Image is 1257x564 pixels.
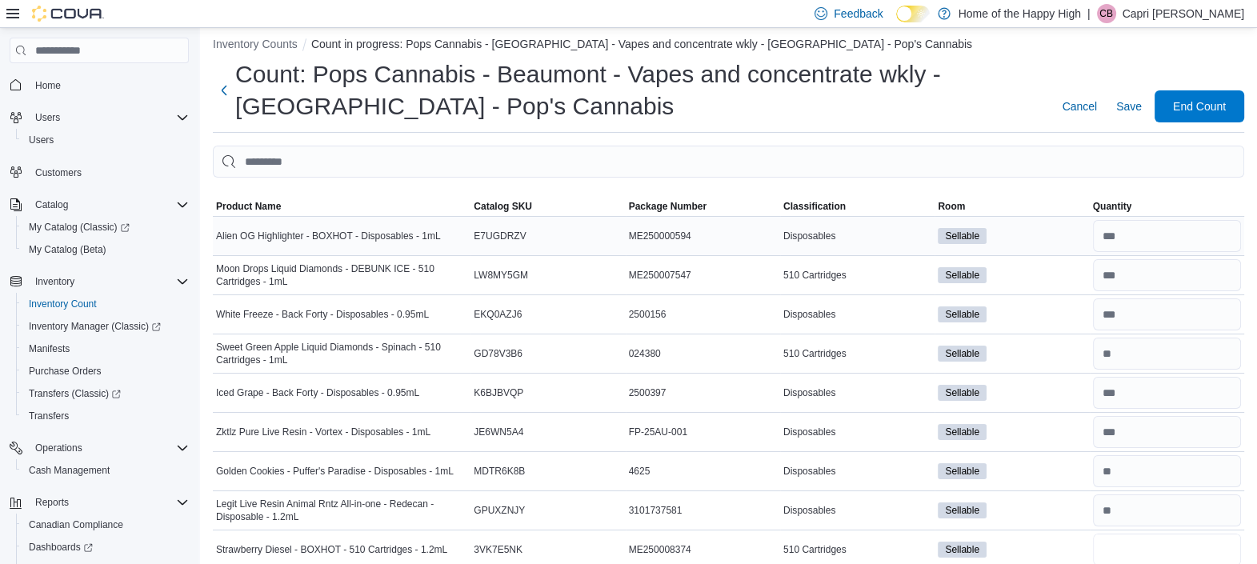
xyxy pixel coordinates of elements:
span: Inventory [29,272,189,291]
span: Disposables [783,308,835,321]
button: Catalog SKU [470,197,625,216]
button: Reports [3,491,195,514]
button: Customers [3,161,195,184]
span: 510 Cartridges [783,269,847,282]
button: Save [1110,90,1148,122]
div: ME250000594 [626,226,780,246]
span: Sellable [938,228,987,244]
span: CB [1099,4,1113,23]
span: My Catalog (Classic) [22,218,189,237]
span: Sellable [938,502,987,518]
span: End Count [1173,98,1226,114]
button: Users [16,129,195,151]
span: Product Name [216,200,281,213]
span: My Catalog (Classic) [29,221,130,234]
a: My Catalog (Classic) [22,218,136,237]
span: Dashboards [29,541,93,554]
span: GD78V3B6 [474,347,522,360]
span: Operations [29,438,189,458]
span: Purchase Orders [29,365,102,378]
span: Disposables [783,504,835,517]
span: EKQ0AZJ6 [474,308,522,321]
span: Users [22,130,189,150]
span: Customers [35,166,82,179]
a: Dashboards [22,538,99,557]
a: Purchase Orders [22,362,108,381]
span: Inventory [35,275,74,288]
button: Catalog [29,195,74,214]
button: End Count [1155,90,1244,122]
button: Operations [3,437,195,459]
span: Manifests [22,339,189,358]
span: Customers [29,162,189,182]
button: Purchase Orders [16,360,195,382]
span: Sellable [945,268,979,282]
span: Catalog SKU [474,200,532,213]
span: Sellable [945,542,979,557]
button: Catalog [3,194,195,216]
span: Dark Mode [896,22,897,23]
span: Sellable [945,307,979,322]
span: Sweet Green Apple Liquid Diamonds - Spinach - 510 Cartridges - 1mL [216,341,467,366]
a: Users [22,130,60,150]
nav: An example of EuiBreadcrumbs [213,36,1244,55]
a: Transfers (Classic) [22,384,127,403]
span: JE6WN5A4 [474,426,523,438]
button: Inventory [3,270,195,293]
span: Dashboards [22,538,189,557]
div: ME250007547 [626,266,780,285]
button: Operations [29,438,89,458]
span: Sellable [938,463,987,479]
div: FP-25AU-001 [626,422,780,442]
span: Alien OG Highlighter - BOXHOT - Disposables - 1mL [216,230,441,242]
span: My Catalog (Beta) [29,243,106,256]
div: ME250008374 [626,540,780,559]
span: Transfers [22,406,189,426]
span: Sellable [938,306,987,322]
span: Iced Grape - Back Forty - Disposables - 0.95mL [216,386,419,399]
a: My Catalog (Beta) [22,240,113,259]
span: Sellable [938,424,987,440]
span: Users [35,111,60,124]
span: Disposables [783,465,835,478]
span: E7UGDRZV [474,230,526,242]
button: Transfers [16,405,195,427]
div: 3101737581 [626,501,780,520]
span: MDTR6K8B [474,465,525,478]
span: Sellable [945,229,979,243]
button: Package Number [626,197,780,216]
span: Reports [29,493,189,512]
span: Sellable [945,386,979,400]
span: Sellable [938,542,987,558]
span: Room [938,200,965,213]
button: Users [3,106,195,129]
button: Canadian Compliance [16,514,195,536]
button: Cash Management [16,459,195,482]
div: Capri Browning [1097,4,1116,23]
span: 3VK7E5NK [474,543,522,556]
span: Users [29,108,189,127]
a: My Catalog (Classic) [16,216,195,238]
a: Inventory Manager (Classic) [22,317,167,336]
span: Catalog [35,198,68,211]
span: Inventory Manager (Classic) [29,320,161,333]
span: Purchase Orders [22,362,189,381]
button: Inventory Count [16,293,195,315]
p: Home of the Happy High [959,4,1081,23]
span: Strawberry Diesel - BOXHOT - 510 Cartridges - 1.2mL [216,543,447,556]
span: LW8MY5GM [474,269,528,282]
div: 2500156 [626,305,780,324]
span: Feedback [834,6,883,22]
a: Canadian Compliance [22,515,130,534]
span: Transfers [29,410,69,422]
button: Inventory [29,272,81,291]
span: Home [29,74,189,94]
span: Operations [35,442,82,454]
button: Count in progress: Pops Cannabis - [GEOGRAPHIC_DATA] - Vapes and concentrate wkly - [GEOGRAPHIC_D... [311,38,972,50]
input: Dark Mode [896,6,930,22]
button: Product Name [213,197,470,216]
span: Home [35,79,61,92]
span: Transfers (Classic) [29,387,121,400]
span: Sellable [938,267,987,283]
span: Sellable [945,464,979,478]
